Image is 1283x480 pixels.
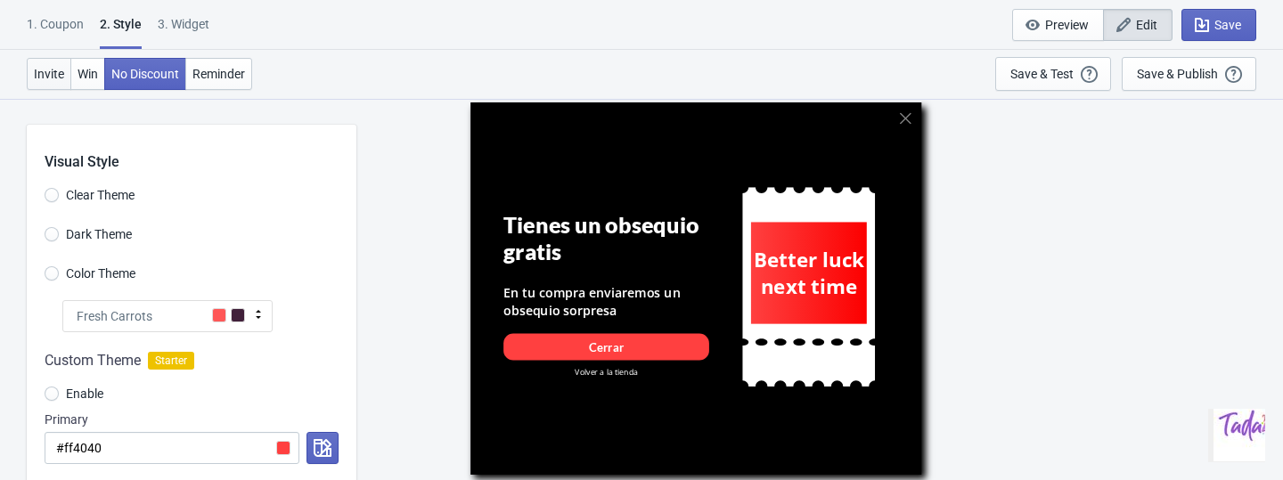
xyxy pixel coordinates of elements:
button: Invite [27,58,71,90]
div: Visual Style [45,125,356,173]
button: Edit [1103,9,1173,41]
button: Save & Publish [1122,57,1256,91]
div: Primary [45,411,339,428]
span: Edit [1136,18,1157,32]
span: Color Theme [66,264,135,282]
div: 1. Coupon [27,15,84,46]
div: 3. Widget [158,15,209,46]
div: Tienes un obsequio gratis [503,212,709,265]
span: Win [78,67,98,81]
button: Save & Test [995,57,1111,91]
div: Cerrar [589,338,624,354]
button: Reminder [185,58,252,90]
div: 2 . Style [100,15,142,49]
span: Enable [66,385,103,403]
div: Better luck next time [754,247,865,300]
span: Starter [148,352,194,370]
span: Fresh Carrots [77,307,152,325]
div: Save & Publish [1137,67,1218,81]
span: Custom Theme [45,350,141,371]
span: Clear Theme [66,186,135,204]
button: Save [1181,9,1256,41]
span: Reminder [192,67,245,81]
button: Preview [1012,9,1104,41]
span: Save [1214,18,1241,32]
div: En tu compra enviaremos un obsequio sorpresa [503,285,709,319]
span: Invite [34,67,64,81]
iframe: chat widget [1208,409,1265,462]
span: No Discount [111,67,179,81]
button: Win [70,58,105,90]
span: Dark Theme [66,225,132,243]
div: Save & Test [1010,67,1074,81]
div: Volver a la tienda [503,366,709,378]
button: No Discount [104,58,186,90]
span: Preview [1045,18,1089,32]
